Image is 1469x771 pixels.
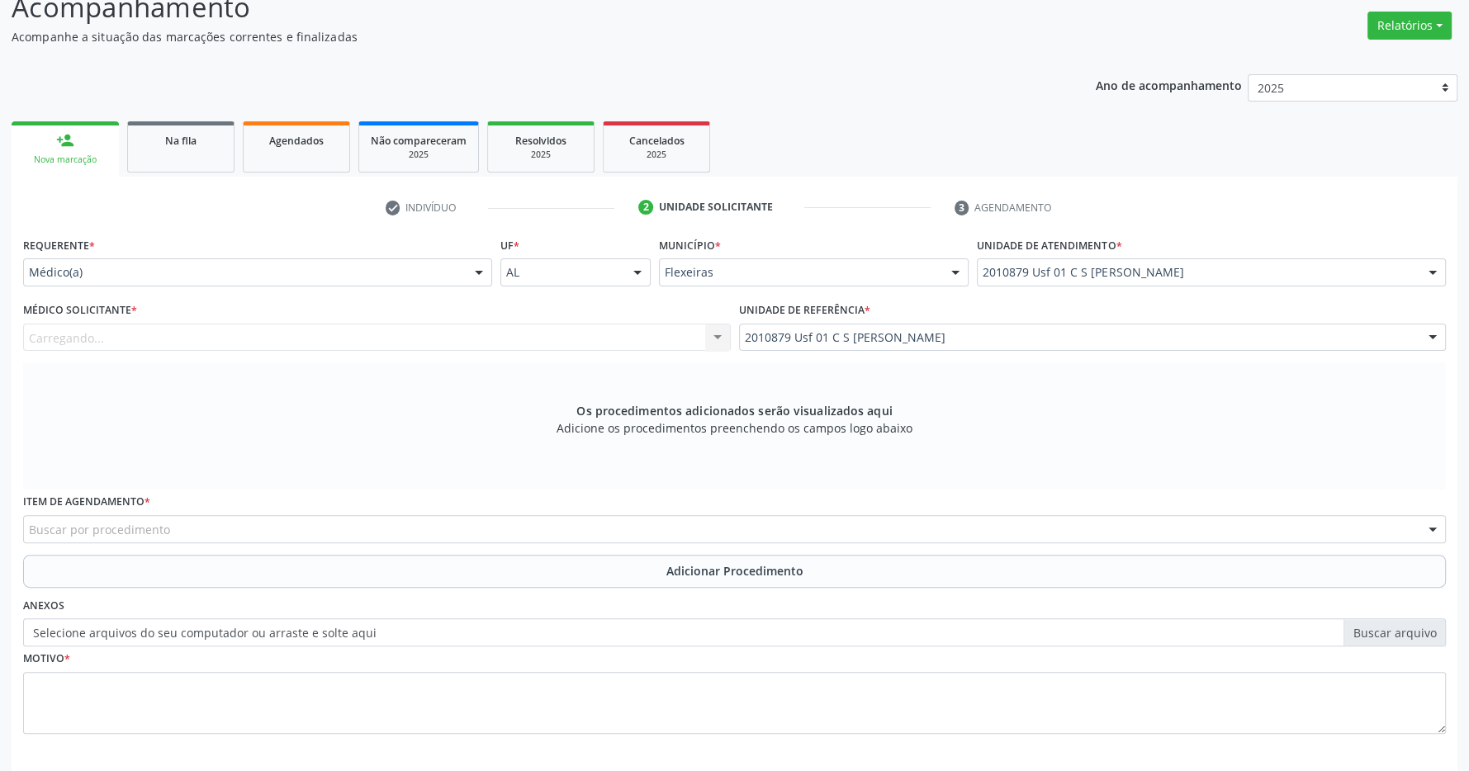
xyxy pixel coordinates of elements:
label: Item de agendamento [23,490,150,515]
span: Cancelados [629,134,685,148]
span: Não compareceram [371,134,467,148]
div: Unidade solicitante [659,200,773,215]
label: Requerente [23,233,95,258]
div: 2 [638,200,653,215]
span: Flexeiras [665,264,935,281]
label: Unidade de referência [739,298,870,324]
span: Adicionar Procedimento [666,562,803,579]
div: 2025 [371,149,467,161]
span: Adicione os procedimentos preenchendo os campos logo abaixo [557,419,912,437]
button: Relatórios [1367,12,1452,40]
p: Ano de acompanhamento [1096,74,1242,95]
div: 2025 [500,149,582,161]
button: Adicionar Procedimento [23,555,1446,588]
span: Agendados [269,134,324,148]
div: person_add [56,131,74,149]
span: 2010879 Usf 01 C S [PERSON_NAME] [745,329,1413,346]
span: 2010879 Usf 01 C S [PERSON_NAME] [983,264,1412,281]
div: 2025 [615,149,698,161]
label: Unidade de atendimento [977,233,1121,258]
label: Médico Solicitante [23,298,137,324]
label: UF [500,233,519,258]
span: Na fila [165,134,197,148]
span: Resolvidos [515,134,566,148]
span: AL [506,264,618,281]
span: Os procedimentos adicionados serão visualizados aqui [576,402,892,419]
div: Nova marcação [23,154,107,166]
label: Município [659,233,721,258]
span: Buscar por procedimento [29,521,170,538]
p: Acompanhe a situação das marcações correntes e finalizadas [12,28,1024,45]
span: Médico(a) [29,264,458,281]
label: Motivo [23,646,70,672]
label: Anexos [23,594,64,619]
